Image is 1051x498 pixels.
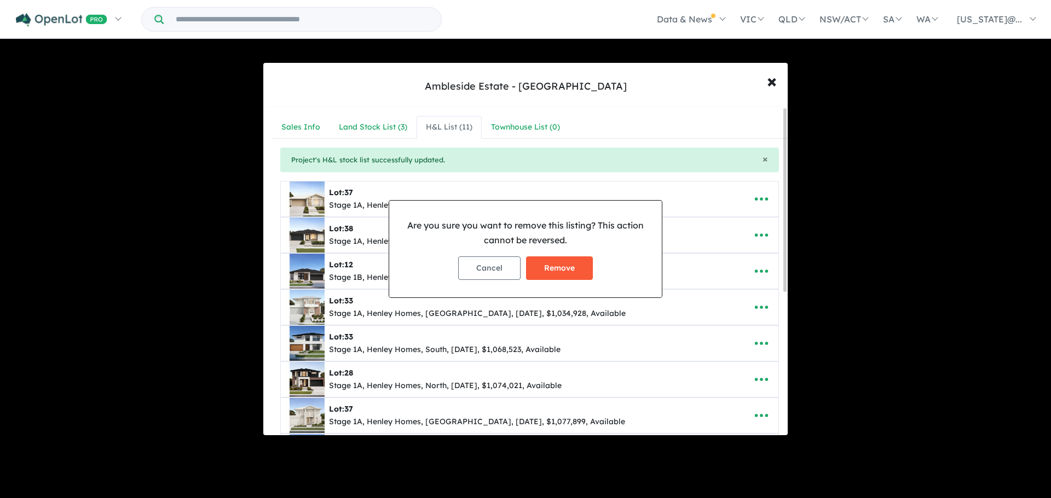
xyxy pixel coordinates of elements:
input: Try estate name, suburb, builder or developer [166,8,439,31]
img: Openlot PRO Logo White [16,13,107,27]
button: Remove [526,256,593,280]
button: Cancel [458,256,521,280]
span: [US_STATE]@... [957,14,1022,25]
p: Are you sure you want to remove this listing? This action cannot be reversed. [398,218,653,248]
